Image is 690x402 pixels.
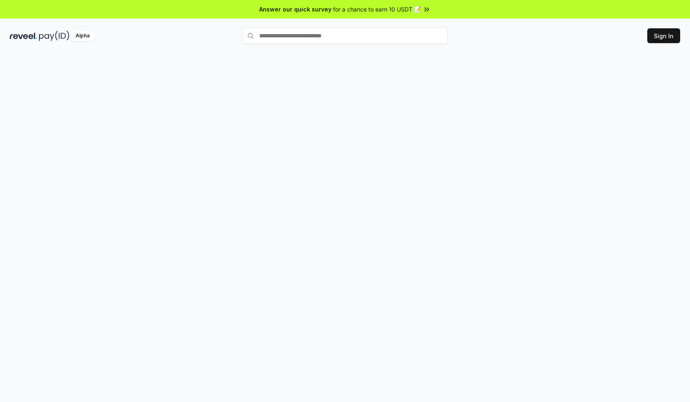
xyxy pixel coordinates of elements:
[333,5,421,14] span: for a chance to earn 10 USDT 📝
[71,31,94,41] div: Alpha
[10,31,37,41] img: reveel_dark
[39,31,69,41] img: pay_id
[259,5,331,14] span: Answer our quick survey
[647,28,680,43] button: Sign In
